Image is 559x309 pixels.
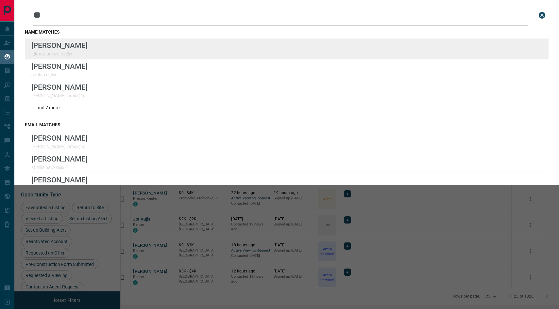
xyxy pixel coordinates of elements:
h3: email matches [25,122,549,127]
p: [PERSON_NAME].jamxx@x [31,144,88,149]
p: [PERSON_NAME] [31,83,88,91]
p: [PERSON_NAME] [31,155,88,163]
p: [PERSON_NAME] [31,62,88,70]
p: [PERSON_NAME] [31,41,88,50]
p: [PERSON_NAME] [31,176,88,184]
p: azulanxx@x [31,72,88,77]
p: stimilsina0xx@x [31,165,88,170]
button: close search bar [535,9,549,22]
h3: name matches [25,29,549,35]
p: [PERSON_NAME] [31,134,88,142]
p: lukmatiornworxx@x [31,51,88,56]
div: ...and 7 more [25,101,549,114]
p: [PERSON_NAME].jamxx@x [31,93,88,98]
